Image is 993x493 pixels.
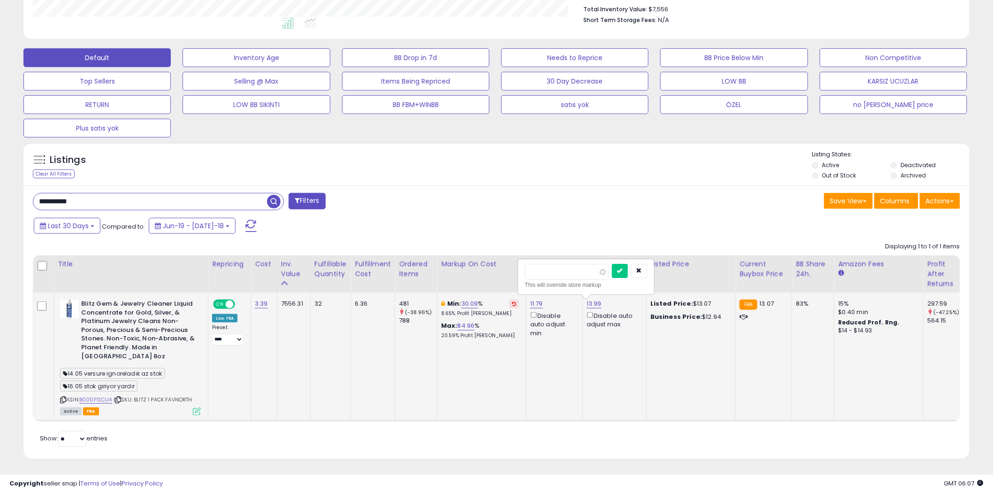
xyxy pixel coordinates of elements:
[796,259,830,279] div: BB Share 24h.
[820,48,967,67] button: Non Competitive
[50,154,86,167] h5: Listings
[650,300,728,308] div: $13.07
[838,300,916,308] div: 15%
[447,299,461,308] b: Min:
[212,324,244,346] div: Preset:
[81,300,195,363] b: Blitz Gem & Jewelry Cleaner Liquid Concentrate for Gold, Silver, & Platinum Jewelry Cleans Non-Po...
[822,161,840,169] label: Active
[212,259,247,269] div: Repricing
[9,479,44,488] strong: Copyright
[927,259,962,289] div: Profit After Returns
[660,48,808,67] button: BB Price Below Min
[441,332,519,339] p: 20.59% Profit [PERSON_NAME]
[255,259,273,269] div: Cost
[183,72,330,91] button: Selling @ Max
[587,299,602,308] a: 13.99
[342,95,489,114] button: BB FBM+WINBB
[342,72,489,91] button: Items Being Repriced
[355,300,388,308] div: 6.36
[114,396,192,403] span: | SKU: BLITZ 1 PACK FAVNORTH
[60,368,165,379] span: 14.05 versure ignoreladık az stok
[355,259,391,279] div: Fulfillment Cost
[23,95,171,114] button: RETURN
[796,300,827,308] div: 83%
[289,193,325,209] button: Filters
[441,322,519,339] div: %
[824,193,873,209] button: Save View
[441,259,522,269] div: Markup on Cost
[58,259,204,269] div: Title
[441,300,519,317] div: %
[660,95,808,114] button: ÖZEL
[441,310,519,317] p: 8.65% Profit [PERSON_NAME]
[658,15,669,24] span: N/A
[23,72,171,91] button: Top Sellers
[255,299,268,308] a: 3.39
[102,222,145,231] span: Compared to:
[525,280,647,290] div: This will override store markup
[48,221,89,231] span: Last 30 Days
[650,299,693,308] b: Listed Price:
[660,72,808,91] button: LOW BB
[927,300,965,308] div: 297.59
[441,321,458,330] b: Max:
[122,479,163,488] a: Privacy Policy
[40,434,107,443] span: Show: entries
[587,310,639,329] div: Disable auto adjust max
[23,48,171,67] button: Default
[23,119,171,138] button: Plus satıs yok
[183,48,330,67] button: Inventory Age
[79,396,112,404] a: B000F1SCU4
[163,221,224,231] span: Jun-19 - [DATE]-18
[650,313,728,321] div: $12.94
[281,300,303,308] div: 7556.31
[901,161,936,169] label: Deactivated
[740,300,757,310] small: FBA
[33,169,75,178] div: Clear All Filters
[838,259,919,269] div: Amazon Fees
[342,48,489,67] button: BB Drop in 7d
[399,316,437,325] div: 788
[838,308,916,316] div: $0.40 min
[820,95,967,114] button: no [PERSON_NAME] price
[583,3,953,14] li: $7,556
[501,48,649,67] button: Needs to Reprice
[437,255,527,293] th: The percentage added to the cost of goods (COGS) that forms the calculator for Min & Max prices.
[405,308,432,316] small: (-38.96%)
[458,321,475,331] a: 84.96
[281,259,306,279] div: Inv. value
[314,300,344,308] div: 32
[886,242,960,251] div: Displaying 1 to 1 of 1 items
[583,5,647,13] b: Total Inventory Value:
[60,381,137,392] span: 16.05 stok giriyor yardır
[650,259,732,269] div: Listed Price
[83,408,99,416] span: FBA
[901,171,926,179] label: Archived
[501,72,649,91] button: 30 Day Decrease
[820,72,967,91] button: KARSIZ UCUZLAR
[314,259,347,279] div: Fulfillable Quantity
[234,300,249,308] span: OFF
[183,95,330,114] button: LOW BB SIKINTI
[838,327,916,335] div: $14 - $14.93
[874,193,918,209] button: Columns
[212,314,237,323] div: Low. FBA
[920,193,960,209] button: Actions
[501,95,649,114] button: satıs yok
[944,479,984,488] span: 2025-08-18 06:07 GMT
[583,16,657,24] b: Short Term Storage Fees:
[927,316,965,325] div: 564.15
[530,299,543,308] a: 11.79
[149,218,236,234] button: Jun-19 - [DATE]-18
[214,300,226,308] span: ON
[650,312,702,321] b: Business Price:
[60,408,82,416] span: All listings currently available for purchase on Amazon
[461,299,478,308] a: 30.09
[812,150,970,159] p: Listing States:
[933,308,959,316] small: (-47.25%)
[838,318,900,326] b: Reduced Prof. Rng.
[399,259,433,279] div: Ordered Items
[822,171,856,179] label: Out of Stock
[399,300,437,308] div: 481
[530,310,575,338] div: Disable auto adjust min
